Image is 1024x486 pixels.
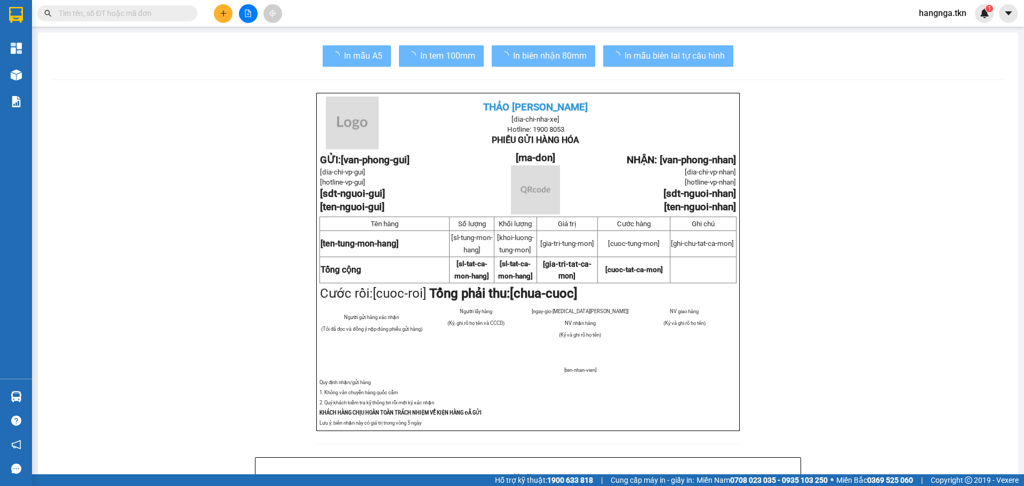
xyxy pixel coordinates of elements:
button: aim [263,4,282,23]
strong: GỬI: [320,154,410,166]
strong: KHÁCH HÀNG CHỊU HOÀN TOÀN TRÁCH NHIỆM VỀ KIỆN HÀNG ĐÃ GỬI [319,410,482,416]
img: warehouse-icon [11,69,22,81]
span: plus [220,10,227,17]
span: [ghi-chu-tat-ca-mon] [671,240,734,248]
span: [chua-cuoc] [510,286,578,301]
span: message [11,464,21,474]
strong: Tổng cộng [321,265,361,275]
span: Ghi chú [692,220,715,228]
span: [ten-nguoi-gui] [320,201,385,213]
span: [ten-nhan-vien] [564,367,596,373]
button: In mẫu A5 [323,45,391,67]
span: (Ký và ghi rõ họ tên) [559,332,601,338]
span: (Ký và ghi rõ họ tên) [663,320,706,326]
span: [van-phong-gui] [341,154,410,166]
span: NV giao hàng [670,308,699,314]
span: | [601,474,603,486]
span: loading [407,51,420,60]
span: Miền Bắc [836,474,913,486]
strong: 0708 023 035 - 0935 103 250 [730,476,828,484]
img: warehouse-icon [11,391,22,402]
span: [dia-chi-vp-gui] [320,168,365,176]
span: [sl-tung-mon-hang] [451,234,493,254]
span: search [44,10,52,17]
span: Lưu ý: biên nhận này có giá trị trong vòng 5 ngày [319,420,421,426]
span: [sl-tat-ca-mon-hang] [454,260,489,280]
span: [hotline-vp-nhan] [685,178,736,186]
span: [sdt-nguoi-gui] [320,188,385,200]
span: [cuoc-tat-ca-mon] [605,266,663,274]
span: Miền Nam [697,474,828,486]
span: [sdt-nguoi-nhan] [663,188,736,200]
span: [ten-nguoi-nhan] [664,201,736,213]
span: [dia-chi-nha-xe] [511,115,559,123]
span: Hotline: 1900 8053 [507,125,564,133]
span: PHIẾU GỬI HÀNG HÓA [492,135,579,145]
li: Hotline: [355,471,701,484]
span: Tên hàng [371,220,398,228]
span: In tem 100mm [420,49,475,62]
span: [ma-don] [516,152,555,164]
span: (Tôi đã đọc và đồng ý nộp đúng phiếu gửi hàng) [321,326,422,332]
img: logo-vxr [9,7,23,23]
span: file-add [244,10,252,17]
span: [sl-tat-ca-mon-hang] [498,260,533,280]
button: In tem 100mm [399,45,484,67]
span: Số lượng [458,220,486,228]
span: Cước hàng [617,220,651,228]
span: | [921,474,923,486]
img: logo [326,97,379,149]
span: [ngay-gio-[MEDICAL_DATA][PERSON_NAME]] [532,308,628,314]
span: Cung cấp máy in - giấy in: [611,474,694,486]
span: NHẬN: [van-phong-nhan] [627,154,736,166]
button: caret-down [999,4,1018,23]
span: [gia-tri-tung-mon] [540,240,594,248]
span: aim [269,10,276,17]
span: hangnga.tkn [910,6,975,20]
span: 1 [987,5,991,12]
span: loading [612,51,625,60]
span: In mẫu biên lai tự cấu hình [625,49,725,62]
span: 2. Quý khách kiểm tra kỹ thông tin rồi mới ký xác nhận [319,400,434,405]
span: loading [500,51,513,60]
strong: Tổng phải thu: [429,286,578,301]
strong: 0369 525 060 [867,476,913,484]
span: [hotline-vp-gui] [320,178,365,186]
span: [dia-chi-vp-nhan] [685,168,736,176]
img: solution-icon [11,96,22,107]
span: Quy định nhận/gửi hàng [319,379,371,385]
button: In biên nhận 80mm [492,45,595,67]
img: dashboard-icon [11,43,22,54]
span: caret-down [1004,9,1013,18]
span: loading [331,51,344,60]
span: [cuoc-tung-mon] [608,240,660,248]
span: copyright [965,476,972,484]
span: Cước rồi: [320,286,578,301]
span: Hỗ trợ kỹ thuật: [495,474,593,486]
span: Người gửi hàng xác nhận [344,314,399,320]
strong: 1900 633 818 [547,476,593,484]
span: ⚪️ [830,478,834,482]
span: THẢO [PERSON_NAME] [483,101,588,113]
span: NV nhận hàng [565,320,596,326]
span: (Ký, ghi rõ họ tên và CCCD) [447,320,505,326]
span: [cuoc-roi] [373,286,426,301]
img: qr-code [511,165,560,214]
button: file-add [239,4,258,23]
img: icon-new-feature [980,9,989,18]
input: Tìm tên, số ĐT hoặc mã đơn [59,7,185,19]
button: plus [214,4,233,23]
span: notification [11,440,21,450]
span: [ten-tung-mon-hang] [321,238,398,249]
span: question-circle [11,416,21,426]
span: Giá trị [558,220,576,228]
span: Người lấy hàng [460,308,492,314]
button: In mẫu biên lai tự cấu hình [603,45,733,67]
span: [gia-tri-tat-ca-mon] [543,260,591,280]
span: Khối lượng [499,220,532,228]
span: In mẫu A5 [344,49,382,62]
span: [khoi-luong-tung-mon] [497,234,534,254]
span: In biên nhận 80mm [513,49,587,62]
span: 1. Không vân chuyển hàng quốc cấm [319,389,398,395]
sup: 1 [986,5,993,12]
